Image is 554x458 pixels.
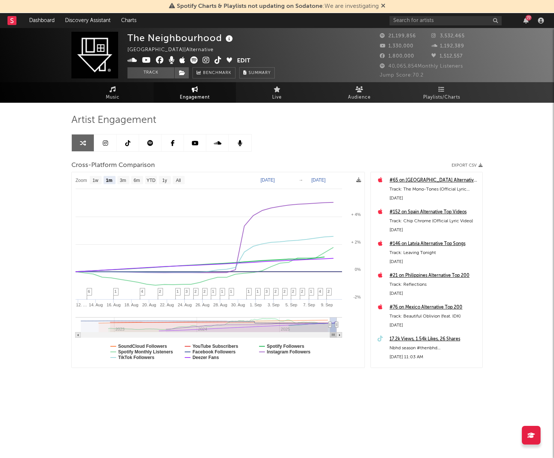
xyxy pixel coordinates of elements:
text: + 2% [351,240,361,244]
a: Live [236,82,318,103]
span: 2 [327,289,330,294]
div: #65 on [GEOGRAPHIC_DATA] Alternative Top Videos [390,176,478,185]
span: Summary [249,71,271,75]
button: Export CSV [452,163,483,168]
text: Spotify Followers [267,344,304,349]
text: 9. Sep [321,303,333,307]
text: 22. Aug [160,303,174,307]
text: 6m [134,178,140,183]
text: 5. Sep [285,303,297,307]
text: 28. Aug [213,303,227,307]
div: Nbhd season #thenbhd #theneighbourhood [390,344,478,353]
a: Benchmark [193,67,236,78]
span: 2 [292,289,294,294]
text: YTD [147,178,156,183]
input: Search for artists [390,16,502,25]
span: Dismiss [381,3,385,9]
a: #76 on Mexico Alternative Top 200 [390,303,478,312]
text: 1w [93,178,99,183]
text: 16. Aug [107,303,120,307]
span: 1,512,557 [431,54,463,59]
span: Artist Engagement [71,116,156,125]
span: 6 [88,289,90,294]
text: 26. Aug [196,303,209,307]
span: 2 [194,289,197,294]
text: 12. … [76,303,87,307]
span: Live [272,93,282,102]
text: 14. Aug [89,303,103,307]
span: Jump Score: 70.2 [380,73,424,78]
span: : We are investigating [177,3,379,9]
text: Deezer Fans [193,355,219,360]
div: [DATE] [390,321,478,330]
text: 24. Aug [178,303,191,307]
a: #146 on Latvia Alternative Top Songs [390,239,478,248]
a: Playlists/Charts [400,82,483,103]
text: -2% [353,295,361,299]
span: 1 [247,289,250,294]
text: All [176,178,181,183]
text: [DATE] [311,177,326,183]
span: 1 [176,289,179,294]
a: Discovery Assistant [60,13,116,28]
span: 2 [159,289,161,294]
a: #55 on Indonesia Alternative Top 200 [390,366,478,375]
span: Engagement [180,93,210,102]
text: 1y [162,178,167,183]
text: 0% [355,267,361,272]
span: Spotify Charts & Playlists not updating on Sodatone [177,3,323,9]
div: [GEOGRAPHIC_DATA] | Alternative [127,46,222,55]
div: Track: Chip Chrome (Official Lyric Video) [390,217,478,226]
button: 77 [523,18,529,24]
text: 3m [120,178,126,183]
span: 1,330,000 [380,44,413,49]
span: 2 [283,289,286,294]
div: Track: Reflections [390,280,478,289]
text: Spotify Monthly Listeners [118,349,173,355]
text: → [299,177,303,183]
div: [DATE] [390,289,478,298]
span: 1 [114,289,117,294]
span: 4 [141,289,143,294]
text: + 4% [351,212,361,217]
div: Track: Leaving Tonight [390,248,478,257]
span: 1 [230,289,232,294]
span: Benchmark [203,69,231,78]
span: 1,192,389 [431,44,464,49]
a: Music [71,82,154,103]
span: 1,800,000 [380,54,414,59]
a: #21 on Philippines Alternative Top 200 [390,271,478,280]
span: 1 [256,289,259,294]
text: YouTube Subscribers [193,344,238,349]
div: [DATE] [390,257,478,266]
text: Facebook Followers [193,349,236,355]
text: Instagram Followers [267,349,311,355]
text: 7. Sep [303,303,315,307]
div: [DATE] 11:03 AM [390,353,478,362]
div: Track: The Mono-Tones (Official Lyric Video) [390,185,478,194]
span: 2 [301,289,303,294]
span: 21,199,856 [380,34,416,38]
div: Track: Beautiful Oblivion (feat. IDK) [390,312,478,321]
text: 18. Aug [124,303,138,307]
span: 3 [265,289,268,294]
div: The Neighbourhood [127,32,235,44]
span: 3 [185,289,188,294]
a: #152 on Spain Alternative Top Videos [390,208,478,217]
text: TikTok Followers [118,355,154,360]
button: Track [127,67,174,78]
span: Audience [348,93,371,102]
span: Playlists/Charts [423,93,460,102]
span: 1 [221,289,223,294]
span: 1 [310,289,312,294]
span: 2 [203,289,206,294]
div: 17.2k Views, 1.54k Likes, 26 Shares [390,335,478,344]
span: 1 [212,289,214,294]
span: Music [106,93,120,102]
span: 2 [274,289,277,294]
button: Summary [239,67,275,78]
span: 3,532,465 [431,34,465,38]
